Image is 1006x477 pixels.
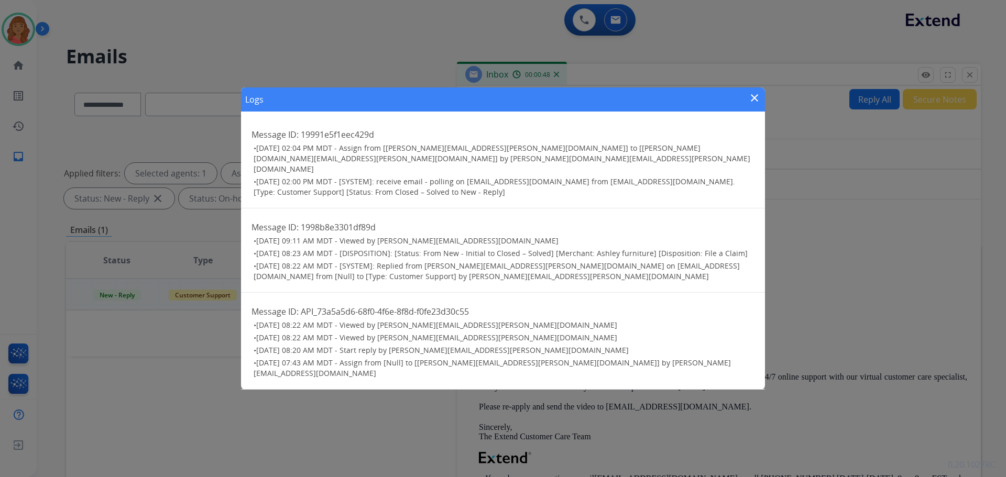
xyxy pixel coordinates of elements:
h3: • [254,345,754,356]
mat-icon: close [748,92,761,104]
span: [DATE] 07:43 AM MDT - Assign from [Null] to [[PERSON_NAME][EMAIL_ADDRESS][PERSON_NAME][DOMAIN_NAM... [254,358,731,378]
h3: • [254,358,754,379]
h1: Logs [245,93,264,106]
h3: • [254,261,754,282]
span: Message ID: [251,221,299,233]
span: Message ID: [251,306,299,317]
span: [DATE] 08:22 AM MDT - Viewed by [PERSON_NAME][EMAIL_ADDRESS][PERSON_NAME][DOMAIN_NAME] [256,320,617,330]
span: [DATE] 09:11 AM MDT - Viewed by [PERSON_NAME][EMAIL_ADDRESS][DOMAIN_NAME] [256,236,559,246]
span: [DATE] 02:04 PM MDT - Assign from [[PERSON_NAME][EMAIL_ADDRESS][PERSON_NAME][DOMAIN_NAME]] to [[P... [254,143,750,174]
span: [DATE] 08:22 AM MDT - Viewed by [PERSON_NAME][EMAIL_ADDRESS][PERSON_NAME][DOMAIN_NAME] [256,332,617,342]
span: API_73a5a5d6-68f0-4f6e-8f8d-f0fe23d30c55 [301,306,469,317]
span: 19991e5f1eec429d [301,129,374,140]
h3: • [254,143,754,174]
span: [DATE] 08:22 AM MDT - [SYSTEM]: Replied from [PERSON_NAME][EMAIL_ADDRESS][PERSON_NAME][DOMAIN_NAM... [254,261,740,281]
h3: • [254,248,754,259]
span: [DATE] 02:00 PM MDT - [SYSTEM]: receive email - polling on [EMAIL_ADDRESS][DOMAIN_NAME] from [EMA... [254,176,735,197]
span: Message ID: [251,129,299,140]
span: [DATE] 08:20 AM MDT - Start reply by [PERSON_NAME][EMAIL_ADDRESS][PERSON_NAME][DOMAIN_NAME] [256,345,629,355]
h3: • [254,176,754,197]
span: [DATE] 08:23 AM MDT - [DISPOSITION]: [Status: From New - Initial to Closed – Solved] [Merchant: A... [256,248,748,258]
p: 0.20.1027RC [948,458,996,471]
span: 1998b8e3301df89d [301,221,376,233]
h3: • [254,320,754,330]
h3: • [254,236,754,246]
h3: • [254,332,754,343]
